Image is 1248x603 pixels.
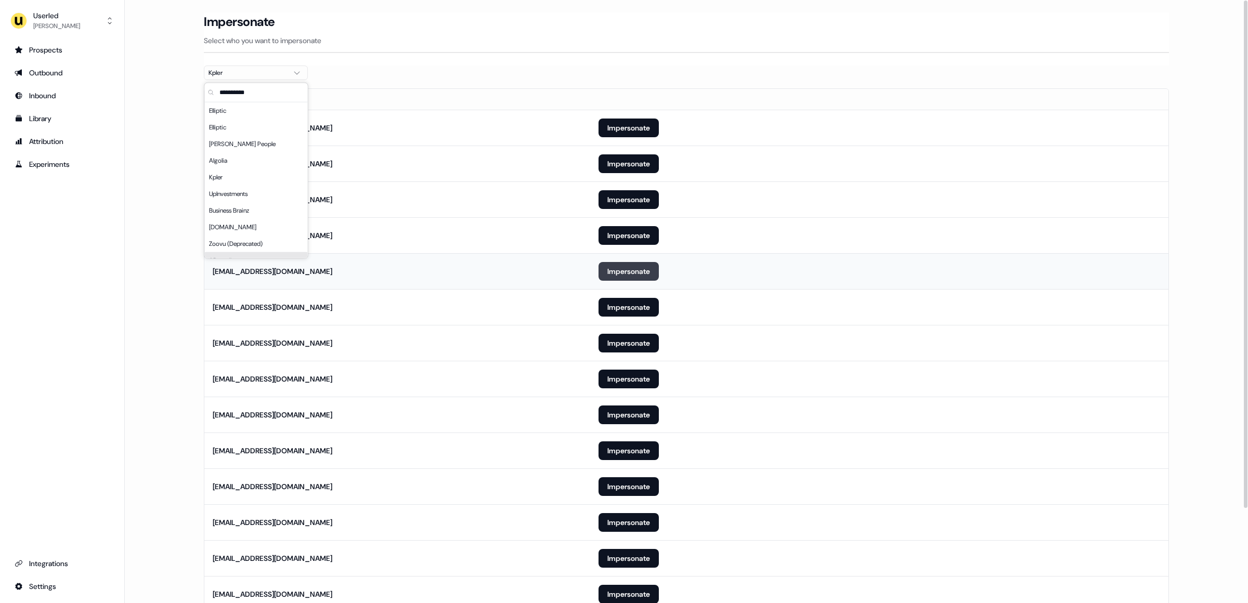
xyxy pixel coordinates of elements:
div: [EMAIL_ADDRESS][DOMAIN_NAME] [213,374,332,384]
div: Elliptic [205,119,308,136]
div: [PERSON_NAME] People [205,136,308,152]
div: [EMAIL_ADDRESS][DOMAIN_NAME] [213,445,332,456]
div: Library [15,113,110,124]
div: Integrations [15,558,110,569]
div: Algolia [205,152,308,169]
div: [EMAIL_ADDRESS][DOMAIN_NAME] [213,481,332,492]
a: Go to experiments [8,156,116,173]
a: Go to prospects [8,42,116,58]
button: Impersonate [599,298,659,317]
div: Settings [15,581,110,592]
a: Go to integrations [8,578,116,595]
div: [EMAIL_ADDRESS][DOMAIN_NAME] [213,338,332,348]
p: Select who you want to impersonate [204,35,1169,46]
div: Zoovu (Deprecated) [205,235,308,252]
div: [DOMAIN_NAME] [205,219,308,235]
div: ADvendio [205,252,308,269]
button: Impersonate [599,405,659,424]
div: [EMAIL_ADDRESS][DOMAIN_NAME] [213,517,332,528]
a: Go to Inbound [8,87,116,104]
div: Kpler [209,68,287,78]
a: Go to attribution [8,133,116,150]
div: Userled [33,10,80,21]
div: Prospects [15,45,110,55]
button: Impersonate [599,549,659,568]
a: Go to integrations [8,555,116,572]
div: [EMAIL_ADDRESS][DOMAIN_NAME] [213,589,332,599]
div: [EMAIL_ADDRESS][DOMAIN_NAME] [213,410,332,420]
button: Impersonate [599,154,659,173]
button: Impersonate [599,262,659,281]
button: Impersonate [599,190,659,209]
button: Impersonate [599,334,659,352]
button: Impersonate [599,370,659,388]
div: UpInvestments [205,186,308,202]
div: Kpler [205,169,308,186]
button: Impersonate [599,477,659,496]
button: Impersonate [599,119,659,137]
div: Inbound [15,90,110,101]
div: [EMAIL_ADDRESS][DOMAIN_NAME] [213,302,332,312]
h3: Impersonate [204,14,275,30]
a: Go to templates [8,110,116,127]
div: [EMAIL_ADDRESS][DOMAIN_NAME] [213,266,332,277]
button: Impersonate [599,441,659,460]
button: Kpler [204,65,308,80]
a: Go to outbound experience [8,64,116,81]
div: Outbound [15,68,110,78]
button: Userled[PERSON_NAME] [8,8,116,33]
div: Attribution [15,136,110,147]
div: Suggestions [205,102,308,258]
button: Impersonate [599,513,659,532]
div: Business Brainz [205,202,308,219]
button: Impersonate [599,226,659,245]
div: Elliptic [205,102,308,119]
div: [PERSON_NAME] [33,21,80,31]
th: Email [204,89,590,110]
div: [EMAIL_ADDRESS][DOMAIN_NAME] [213,553,332,563]
div: Experiments [15,159,110,169]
